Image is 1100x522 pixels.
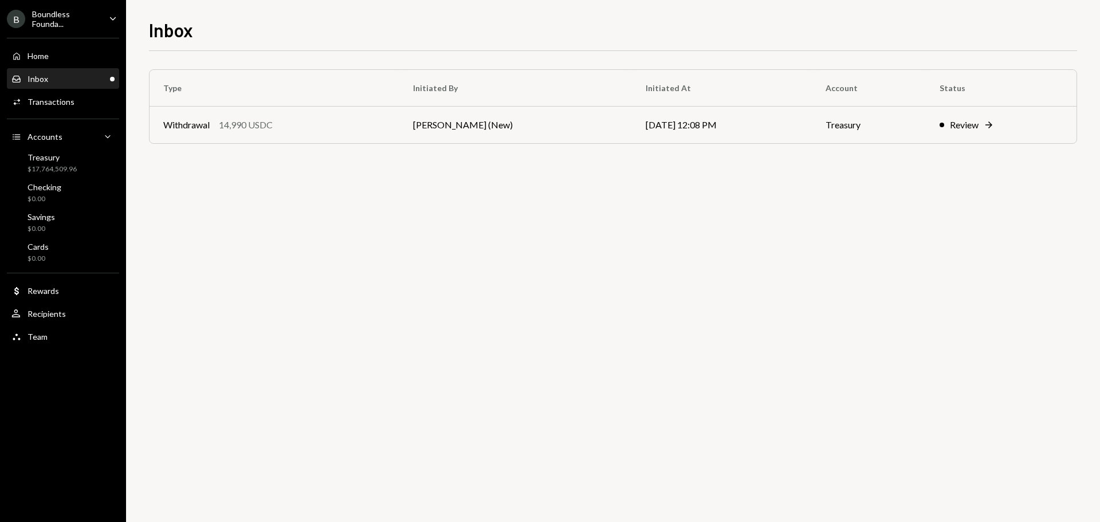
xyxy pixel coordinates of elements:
[32,9,100,29] div: Boundless Founda...
[27,152,77,162] div: Treasury
[27,242,49,252] div: Cards
[7,303,119,324] a: Recipients
[27,309,66,319] div: Recipients
[149,18,193,41] h1: Inbox
[7,68,119,89] a: Inbox
[632,70,812,107] th: Initiated At
[7,149,119,176] a: Treasury$17,764,509.96
[7,179,119,206] a: Checking$0.00
[163,118,210,132] div: Withdrawal
[27,286,59,296] div: Rewards
[7,280,119,301] a: Rewards
[950,118,979,132] div: Review
[632,107,812,143] td: [DATE] 12:08 PM
[812,107,926,143] td: Treasury
[27,194,61,204] div: $0.00
[27,164,77,174] div: $17,764,509.96
[399,107,631,143] td: [PERSON_NAME] (New)
[7,45,119,66] a: Home
[27,212,55,222] div: Savings
[27,182,61,192] div: Checking
[7,209,119,236] a: Savings$0.00
[27,97,74,107] div: Transactions
[27,254,49,264] div: $0.00
[27,224,55,234] div: $0.00
[7,126,119,147] a: Accounts
[399,70,631,107] th: Initiated By
[7,10,25,28] div: B
[926,70,1077,107] th: Status
[7,238,119,266] a: Cards$0.00
[27,74,48,84] div: Inbox
[7,326,119,347] a: Team
[27,332,48,342] div: Team
[812,70,926,107] th: Account
[219,118,273,132] div: 14,990 USDC
[27,51,49,61] div: Home
[27,132,62,142] div: Accounts
[150,70,399,107] th: Type
[7,91,119,112] a: Transactions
